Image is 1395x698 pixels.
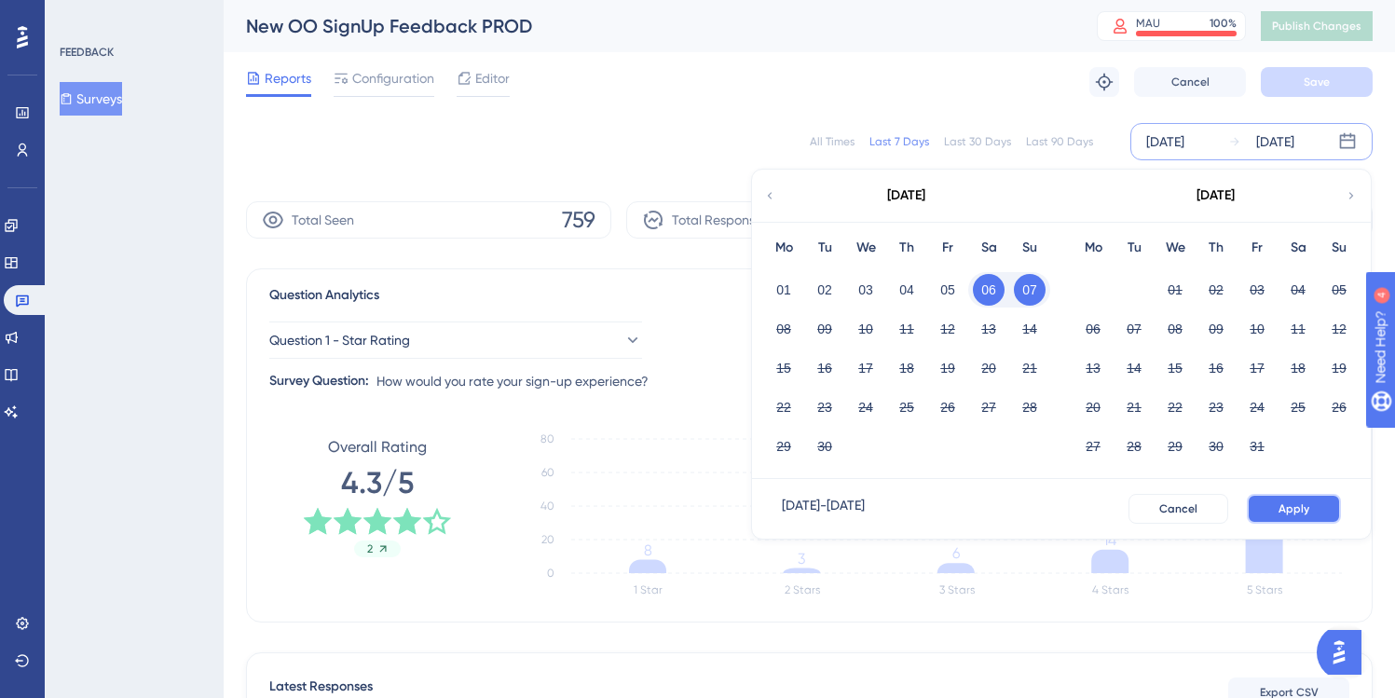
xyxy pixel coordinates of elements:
[1241,274,1273,306] button: 03
[1241,313,1273,345] button: 10
[1159,391,1191,423] button: 22
[763,237,804,259] div: Mo
[1014,391,1046,423] button: 28
[850,274,882,306] button: 03
[376,370,649,392] span: How would you rate your sign-up experience?
[1237,237,1278,259] div: Fr
[1304,75,1330,89] span: Save
[1200,391,1232,423] button: 23
[1146,130,1184,153] div: [DATE]
[60,82,122,116] button: Surveys
[845,237,886,259] div: We
[768,352,800,384] button: 15
[1014,274,1046,306] button: 07
[540,432,554,445] tspan: 80
[1159,274,1191,306] button: 01
[768,313,800,345] button: 08
[265,67,311,89] span: Reports
[1247,494,1341,524] button: Apply
[973,274,1005,306] button: 06
[1197,185,1235,207] div: [DATE]
[1026,134,1093,149] div: Last 90 Days
[1118,391,1150,423] button: 21
[1014,313,1046,345] button: 14
[541,533,554,546] tspan: 20
[1077,313,1109,345] button: 06
[60,45,114,60] div: FEEDBACK
[1092,583,1128,596] text: 4 Stars
[1159,313,1191,345] button: 08
[292,209,354,231] span: Total Seen
[952,544,960,562] tspan: 6
[1210,16,1237,31] div: 100 %
[1279,501,1309,516] span: Apply
[1009,237,1050,259] div: Su
[968,237,1009,259] div: Sa
[785,583,820,596] text: 2 Stars
[246,13,1050,39] div: New OO SignUp Feedback PROD
[1128,494,1228,524] button: Cancel
[944,134,1011,149] div: Last 30 Days
[932,274,964,306] button: 05
[850,352,882,384] button: 17
[541,466,554,479] tspan: 60
[1118,313,1150,345] button: 07
[973,391,1005,423] button: 27
[1114,237,1155,259] div: Tu
[1014,352,1046,384] button: 21
[352,67,434,89] span: Configuration
[547,567,554,580] tspan: 0
[1103,531,1116,549] tspan: 14
[634,583,663,596] text: 1 Star
[1159,501,1197,516] span: Cancel
[1073,237,1114,259] div: Mo
[1323,352,1355,384] button: 19
[644,541,652,559] tspan: 8
[269,322,642,359] button: Question 1 - Star Rating
[1134,67,1246,97] button: Cancel
[1077,391,1109,423] button: 20
[768,431,800,462] button: 29
[328,436,427,458] span: Overall Rating
[269,370,369,392] div: Survey Question:
[1282,352,1314,384] button: 18
[850,313,882,345] button: 10
[782,494,865,524] div: [DATE] - [DATE]
[130,9,135,24] div: 4
[809,431,841,462] button: 30
[1323,274,1355,306] button: 05
[932,391,964,423] button: 26
[768,274,800,306] button: 01
[973,352,1005,384] button: 20
[1317,624,1373,680] iframe: UserGuiding AI Assistant Launcher
[1282,391,1314,423] button: 25
[809,274,841,306] button: 02
[1282,313,1314,345] button: 11
[809,352,841,384] button: 16
[1278,237,1319,259] div: Sa
[1241,391,1273,423] button: 24
[809,391,841,423] button: 23
[810,134,855,149] div: All Times
[1256,130,1294,153] div: [DATE]
[672,209,768,231] span: Total Responses
[809,313,841,345] button: 09
[269,329,410,351] span: Question 1 - Star Rating
[973,313,1005,345] button: 13
[939,583,975,596] text: 3 Stars
[891,274,923,306] button: 04
[1171,75,1210,89] span: Cancel
[1200,352,1232,384] button: 16
[1155,237,1196,259] div: We
[1241,352,1273,384] button: 17
[1241,431,1273,462] button: 31
[1319,237,1360,259] div: Su
[891,391,923,423] button: 25
[367,541,373,556] span: 2
[1261,67,1373,97] button: Save
[540,500,554,513] tspan: 40
[1159,352,1191,384] button: 15
[1261,11,1373,41] button: Publish Changes
[269,284,379,307] span: Question Analytics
